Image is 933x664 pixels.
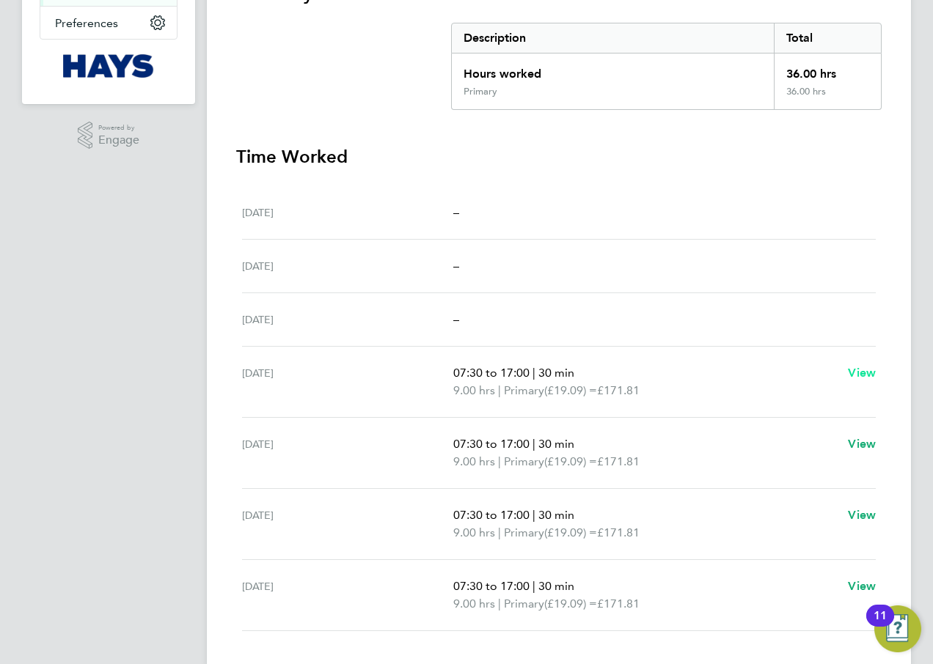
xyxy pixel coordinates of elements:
[453,597,495,610] span: 9.00 hrs
[453,437,530,451] span: 07:30 to 17:00
[452,23,774,53] div: Description
[453,579,530,593] span: 07:30 to 17:00
[504,524,544,542] span: Primary
[242,435,453,471] div: [DATE]
[453,383,495,397] span: 9.00 hrs
[98,134,139,147] span: Engage
[453,525,495,539] span: 9.00 hrs
[538,508,574,522] span: 30 min
[242,364,453,399] div: [DATE]
[98,122,139,134] span: Powered by
[453,366,530,380] span: 07:30 to 17:00
[874,616,887,635] div: 11
[597,454,640,468] span: £171.81
[453,508,530,522] span: 07:30 to 17:00
[774,86,881,109] div: 36.00 hrs
[848,579,876,593] span: View
[498,454,501,468] span: |
[848,508,876,522] span: View
[874,605,921,652] button: Open Resource Center, 11 new notifications
[242,311,453,328] div: [DATE]
[848,578,876,595] a: View
[848,506,876,524] a: View
[242,257,453,275] div: [DATE]
[40,7,177,39] button: Preferences
[848,437,876,451] span: View
[848,435,876,453] a: View
[538,366,574,380] span: 30 min
[40,54,178,78] a: Go to home page
[533,508,535,522] span: |
[848,364,876,382] a: View
[63,54,155,78] img: hays-logo-retina.png
[78,122,140,150] a: Powered byEngage
[533,366,535,380] span: |
[538,437,574,451] span: 30 min
[453,259,459,273] span: –
[504,595,544,613] span: Primary
[597,383,640,397] span: £171.81
[453,205,459,219] span: –
[544,597,597,610] span: (£19.09) =
[533,437,535,451] span: |
[544,525,597,539] span: (£19.09) =
[242,204,453,221] div: [DATE]
[55,16,118,30] span: Preferences
[774,23,881,53] div: Total
[774,54,881,86] div: 36.00 hrs
[453,312,459,326] span: –
[451,23,882,110] div: Summary
[498,383,501,397] span: |
[504,453,544,471] span: Primary
[544,454,597,468] span: (£19.09) =
[533,579,535,593] span: |
[242,506,453,542] div: [DATE]
[597,525,640,539] span: £171.81
[453,454,495,468] span: 9.00 hrs
[498,597,501,610] span: |
[544,383,597,397] span: (£19.09) =
[498,525,501,539] span: |
[452,54,774,86] div: Hours worked
[236,145,882,169] h3: Time Worked
[464,86,497,97] div: Primary
[848,366,876,380] span: View
[242,578,453,613] div: [DATE]
[504,382,544,399] span: Primary
[597,597,640,610] span: £171.81
[538,579,574,593] span: 30 min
